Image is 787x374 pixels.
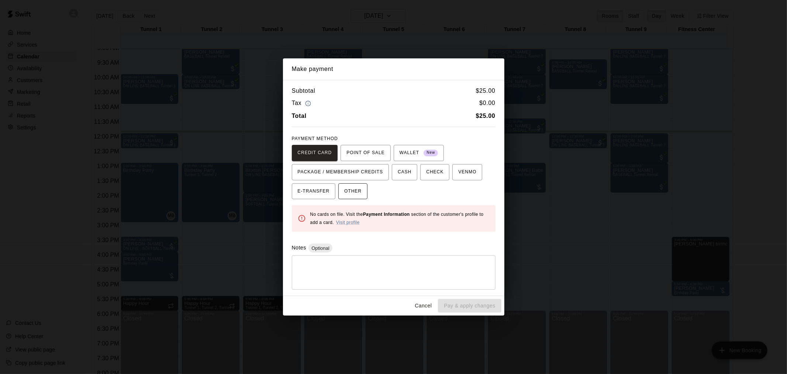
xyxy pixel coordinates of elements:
[426,166,443,178] span: CHECK
[344,186,362,197] span: OTHER
[424,148,438,158] span: New
[411,299,435,313] button: Cancel
[298,166,383,178] span: PACKAGE / MEMBERSHIP CREDITS
[292,86,315,96] h6: Subtotal
[476,113,496,119] b: $ 25.00
[336,220,360,225] a: Visit profile
[308,245,332,251] span: Optional
[298,147,332,159] span: CREDIT CARD
[479,98,495,108] h6: $ 0.00
[292,145,338,161] button: CREDIT CARD
[400,147,438,159] span: WALLET
[283,58,504,80] h2: Make payment
[292,245,306,251] label: Notes
[298,186,330,197] span: E-TRANSFER
[392,164,417,180] button: CASH
[346,147,384,159] span: POINT OF SALE
[398,166,411,178] span: CASH
[341,145,390,161] button: POINT OF SALE
[310,212,484,225] span: No cards on file. Visit the section of the customer's profile to add a card.
[420,164,449,180] button: CHECK
[338,183,367,200] button: OTHER
[363,212,410,217] b: Payment Information
[452,164,482,180] button: VENMO
[292,164,389,180] button: PACKAGE / MEMBERSHIP CREDITS
[292,183,336,200] button: E-TRANSFER
[394,145,444,161] button: WALLET New
[292,136,338,141] span: PAYMENT METHOD
[476,86,496,96] h6: $ 25.00
[458,166,476,178] span: VENMO
[292,113,307,119] b: Total
[292,98,313,108] h6: Tax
